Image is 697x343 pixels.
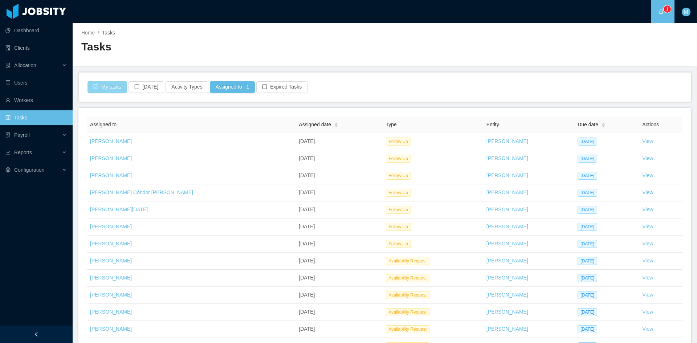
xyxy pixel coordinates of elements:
a: Home [81,30,95,36]
span: Allocation [14,62,36,68]
button: icon: check-squareMy tasks [87,81,127,93]
span: [DATE] [578,172,597,180]
a: View [642,172,653,178]
span: Follow Up [386,138,411,146]
a: View [642,292,653,298]
td: [DATE] [296,270,383,287]
i: icon: caret-up [334,122,338,124]
a: [PERSON_NAME][DATE] [90,207,148,212]
a: [PERSON_NAME] [486,172,528,178]
a: [PERSON_NAME] [486,138,528,144]
a: [PERSON_NAME] [90,292,132,298]
td: [DATE] [296,304,383,321]
a: [PERSON_NAME] [486,155,528,161]
span: [DATE] [578,274,597,282]
a: View [642,275,653,281]
a: [PERSON_NAME] [486,292,528,298]
td: [DATE] [296,133,383,150]
a: [PERSON_NAME] [486,189,528,195]
span: Availability Request [386,291,430,299]
td: [DATE] [296,253,383,270]
span: Configuration [14,167,44,173]
td: [DATE] [296,184,383,201]
td: [DATE] [296,236,383,253]
span: Availability Request [386,308,430,316]
span: M [684,8,688,16]
span: Assigned to [90,122,117,127]
button: Activity Types [166,81,208,93]
a: [PERSON_NAME] [486,207,528,212]
a: [PERSON_NAME] [90,326,132,332]
td: [DATE] [296,201,383,219]
a: [PERSON_NAME] [486,326,528,332]
button: icon: border[DATE] [129,81,164,93]
span: [DATE] [578,223,597,231]
i: icon: file-protect [5,132,11,138]
a: icon: auditClients [5,41,67,55]
a: icon: profileTasks [5,110,67,125]
span: Follow Up [386,240,411,248]
span: Follow Up [386,189,411,197]
td: [DATE] [296,287,383,304]
span: Tasks [102,30,115,36]
a: [PERSON_NAME] [90,172,132,178]
td: [DATE] [296,150,383,167]
a: View [642,258,653,264]
span: [DATE] [578,308,597,316]
a: [PERSON_NAME] Cóndor [PERSON_NAME] [90,189,193,195]
span: Reports [14,150,32,155]
i: icon: setting [5,167,11,172]
a: [PERSON_NAME] [486,241,528,246]
a: View [642,207,653,212]
button: Assigned to · 1 [210,81,255,93]
div: Sort [334,122,338,127]
a: [PERSON_NAME] [90,138,132,144]
span: Follow Up [386,172,411,180]
span: Assigned date [299,121,331,128]
a: [PERSON_NAME] [90,309,132,315]
a: View [642,326,653,332]
span: [DATE] [578,206,597,214]
button: icon: borderExpired Tasks [256,81,307,93]
span: [DATE] [578,291,597,299]
span: Actions [642,122,659,127]
span: Payroll [14,132,30,138]
span: Type [386,122,397,127]
span: Availability Request [386,325,430,333]
span: / [98,30,99,36]
span: Availability Request [386,257,430,265]
i: icon: bell [659,9,664,14]
a: View [642,189,653,195]
span: Entity [486,122,499,127]
sup: 1 [664,5,671,13]
a: [PERSON_NAME] [90,241,132,246]
span: [DATE] [578,257,597,265]
td: [DATE] [296,219,383,236]
td: [DATE] [296,167,383,184]
p: 1 [666,5,669,13]
td: [DATE] [296,321,383,338]
span: [DATE] [578,240,597,248]
a: [PERSON_NAME] [90,258,132,264]
a: [PERSON_NAME] [486,309,528,315]
a: [PERSON_NAME] [486,224,528,229]
a: View [642,224,653,229]
span: Availability Request [386,274,430,282]
a: [PERSON_NAME] [486,258,528,264]
a: View [642,155,653,161]
span: [DATE] [578,325,597,333]
a: [PERSON_NAME] [90,155,132,161]
span: Follow Up [386,223,411,231]
span: Follow Up [386,206,411,214]
i: icon: solution [5,63,11,68]
i: icon: caret-up [602,122,606,124]
div: Sort [601,122,606,127]
i: icon: caret-down [602,124,606,127]
span: [DATE] [578,138,597,146]
span: Due date [578,121,598,128]
a: View [642,241,653,246]
a: [PERSON_NAME] [90,224,132,229]
h2: Tasks [81,40,385,54]
a: icon: robotUsers [5,75,67,90]
a: View [642,138,653,144]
